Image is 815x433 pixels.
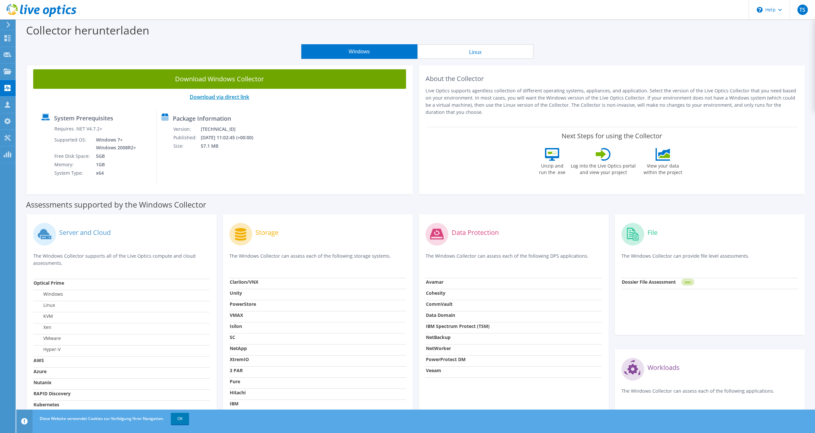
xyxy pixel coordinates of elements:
[647,229,658,236] label: File
[230,279,258,285] strong: Clariion/VNX
[34,335,61,342] label: VMware
[537,161,567,176] label: Unzip and run the .exe
[230,345,247,351] strong: NetApp
[562,132,662,140] label: Next Steps for using the Collector
[190,93,249,101] a: Download via direct link
[647,364,680,371] label: Workloads
[59,229,111,236] label: Server and Cloud
[34,324,51,331] label: Xen
[54,136,91,152] td: Supported OS:
[426,279,443,285] strong: Avamar
[452,229,499,236] label: Data Protection
[91,152,137,160] td: 5GB
[54,126,102,132] label: Requires .NET V4.7.2+
[173,125,200,133] td: Version:
[34,313,53,319] label: KVM
[34,401,59,408] strong: Kubernetes
[230,356,249,362] strong: XtremIO
[426,87,798,116] p: Live Optics supports agentless collection of different operating systems, appliances, and applica...
[34,368,47,374] strong: Azure
[426,334,451,340] strong: NetBackup
[26,201,206,208] label: Assessments supported by the Windows Collector
[33,252,210,267] p: The Windows Collector supports all of the Live Optics compute and cloud assessments.
[230,400,238,407] strong: IBM
[426,75,798,83] h2: About the Collector
[230,378,240,385] strong: Pure
[91,136,137,152] td: Windows 7+ Windows 2008R2+
[426,367,441,373] strong: Veeam
[34,302,55,308] label: Linux
[570,161,636,176] label: Log into the Live Optics portal and view your project
[200,142,262,150] td: 57.1 MB
[230,334,235,340] strong: SC
[621,252,798,266] p: The Windows Collector can provide file level assessments.
[54,152,91,160] td: Free Disk Space:
[34,390,71,397] strong: RAPID Discovery
[91,169,137,177] td: x64
[255,229,278,236] label: Storage
[173,133,200,142] td: Published:
[91,160,137,169] td: 1GB
[426,301,453,307] strong: CommVault
[426,323,490,329] strong: IBM Spectrum Protect (TSM)
[40,416,164,421] span: Diese Website verwendet Cookies zur Verfolgung Ihrer Navigation.
[54,115,113,121] label: System Prerequisites
[797,5,808,15] span: TS
[34,357,44,363] strong: AWS
[26,23,149,38] label: Collector herunterladen
[33,69,406,89] a: Download Windows Collector
[426,356,466,362] strong: PowerProtect DM
[173,142,200,150] td: Size:
[34,379,51,386] strong: Nutanix
[426,252,602,266] p: The Windows Collector can assess each of the following DPS applications.
[173,115,231,122] label: Package Information
[34,346,61,353] label: Hyper-V
[230,301,256,307] strong: PowerStore
[757,7,763,13] svg: \n
[426,312,455,318] strong: Data Domain
[417,44,534,59] button: Linux
[200,133,262,142] td: [DATE] 11:02:45 (+00:00)
[54,160,91,169] td: Memory:
[230,312,243,318] strong: VMAX
[230,389,246,396] strong: Hitachi
[230,323,242,329] strong: Isilon
[621,387,798,401] p: The Windows Collector can assess each of the following applications.
[230,290,242,296] strong: Unity
[230,367,243,373] strong: 3 PAR
[622,279,676,285] strong: Dossier File Assessment
[200,125,262,133] td: [TECHNICAL_ID]
[301,44,417,59] button: Windows
[685,280,691,284] tspan: NEW!
[171,413,189,425] a: OK
[34,280,64,286] strong: Optical Prime
[426,290,445,296] strong: Cohesity
[34,291,63,297] label: Windows
[639,161,686,176] label: View your data within the project
[426,345,451,351] strong: NetWorker
[54,169,91,177] td: System Type:
[229,252,406,266] p: The Windows Collector can assess each of the following storage systems.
